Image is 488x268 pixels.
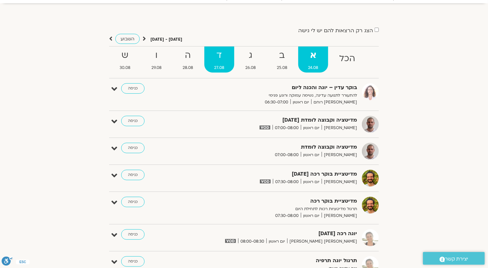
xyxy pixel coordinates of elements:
[198,116,357,125] strong: מדיטציה וקבוצה לומדת [DATE]
[204,47,234,73] a: ד27.08
[322,152,357,158] span: [PERSON_NAME]
[198,256,357,265] strong: תרגול יוגה תרפיה
[198,197,357,206] strong: מדיטציית בוקר רכה
[273,179,301,185] span: 07:30-08:00
[225,239,236,243] img: vodicon
[260,126,270,129] img: vodicon
[142,47,172,73] a: ו29.08
[204,64,234,71] span: 27.08
[121,83,145,94] a: כניסה
[121,116,145,126] a: כניסה
[263,99,290,106] span: 06:30-07:00
[301,212,322,219] span: יום ראשון
[290,99,311,106] span: יום ראשון
[267,47,297,73] a: ב25.08
[298,47,328,73] a: א24.08
[198,83,357,92] strong: בוקר עדין – יוגה והכנה ליום
[236,64,266,71] span: 26.08
[322,125,357,131] span: [PERSON_NAME]
[260,180,271,183] img: vodicon
[423,252,485,265] a: יצירת קשר
[301,152,322,158] span: יום ראשון
[266,238,287,245] span: יום ראשון
[238,238,266,245] span: 08:00-08:30
[121,197,145,207] a: כניסה
[198,143,357,152] strong: מדיטציה וקבוצה לומדת
[110,48,140,63] strong: ש
[173,48,203,63] strong: ה
[298,64,328,71] span: 24.08
[298,28,373,33] label: הצג רק הרצאות להם יש לי גישה
[311,99,357,106] span: [PERSON_NAME] רוחם
[322,212,357,219] span: [PERSON_NAME]
[142,48,172,63] strong: ו
[173,47,203,73] a: ה28.08
[173,64,203,71] span: 28.08
[301,125,322,131] span: יום ראשון
[142,64,172,71] span: 29.08
[198,92,357,99] p: להתעורר לתנועה עדינה, נשימה עמוקה ורוגע פנימי
[322,179,357,185] span: [PERSON_NAME]
[273,125,301,131] span: 07:00-08:00
[329,51,365,66] strong: הכל
[267,64,297,71] span: 25.08
[121,143,145,153] a: כניסה
[150,36,182,43] p: [DATE] - [DATE]
[121,170,145,180] a: כניסה
[267,48,297,63] strong: ב
[115,34,140,44] a: השבוע
[110,47,140,73] a: ש30.08
[121,36,135,42] span: השבוע
[273,152,301,158] span: 07:00-08:00
[329,47,365,73] a: הכל
[204,48,234,63] strong: ד
[198,229,357,238] strong: יוגה רכה [DATE]
[445,255,469,263] span: יצירת קשר
[121,256,145,267] a: כניסה
[301,179,322,185] span: יום ראשון
[121,229,145,240] a: כניסה
[198,206,357,212] p: תרגול מדיטציות רכות לתחילת היום
[198,170,357,179] strong: מדיטציית בוקר רכה [DATE]
[110,64,140,71] span: 30.08
[298,48,328,63] strong: א
[236,47,266,73] a: ג26.08
[236,48,266,63] strong: ג
[287,238,357,245] span: [PERSON_NAME] [PERSON_NAME]
[273,212,301,219] span: 07:30-08:00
